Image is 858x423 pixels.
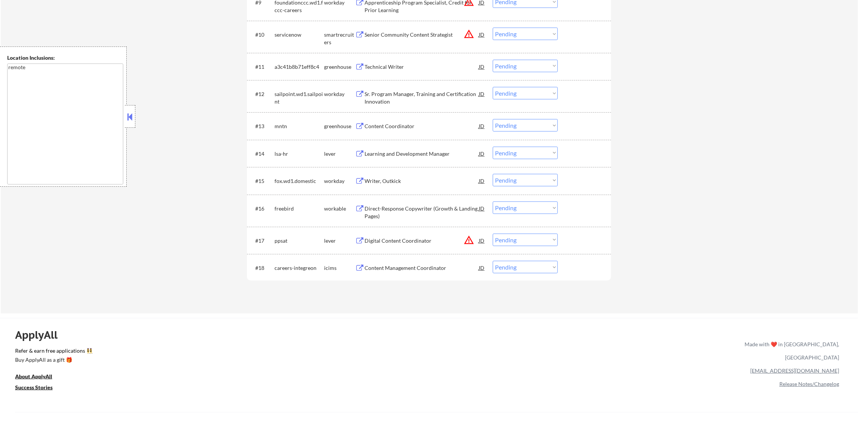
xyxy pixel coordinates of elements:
[478,261,486,274] div: JD
[324,31,355,46] div: smartrecruiters
[365,150,479,158] div: Learning and Development Manager
[365,122,479,130] div: Content Coordinator
[255,63,268,71] div: #11
[275,122,324,130] div: mntn
[365,205,479,220] div: Direct-Response Copywriter (Growth & Landing Pages)
[7,54,124,62] div: Location Inclusions:
[324,90,355,98] div: workday
[365,31,479,39] div: Senior Community Content Strategist
[324,264,355,272] div: icims
[255,90,268,98] div: #12
[15,373,63,382] a: About ApplyAll
[275,264,324,272] div: careers-integreon
[255,177,268,185] div: #15
[15,384,63,393] a: Success Stories
[464,29,474,39] button: warning_amber
[15,384,53,390] u: Success Stories
[779,381,839,387] a: Release Notes/Changelog
[275,205,324,212] div: freebird
[464,235,474,245] button: warning_amber
[255,205,268,212] div: #16
[275,90,324,105] div: sailpoint.wd1.sailpoint
[365,177,479,185] div: Writer, Outkick
[275,237,324,245] div: ppsat
[365,264,479,272] div: Content Management Coordinator
[324,177,355,185] div: workday
[15,373,52,380] u: About ApplyAll
[478,119,486,133] div: JD
[324,150,355,158] div: lever
[15,328,66,341] div: ApplyAll
[324,63,355,71] div: greenhouse
[15,348,586,356] a: Refer & earn free applications 👯‍♀️
[255,150,268,158] div: #14
[255,264,268,272] div: #18
[478,87,486,101] div: JD
[275,177,324,185] div: fox.wd1.domestic
[15,357,91,363] div: Buy ApplyAll as a gift 🎁
[742,338,839,364] div: Made with ❤️ in [GEOGRAPHIC_DATA], [GEOGRAPHIC_DATA]
[255,122,268,130] div: #13
[750,367,839,374] a: [EMAIL_ADDRESS][DOMAIN_NAME]
[365,90,479,105] div: Sr. Program Manager, Training and Certification Innovation
[255,237,268,245] div: #17
[255,31,268,39] div: #10
[478,147,486,160] div: JD
[365,237,479,245] div: Digital Content Coordinator
[478,201,486,215] div: JD
[15,356,91,366] a: Buy ApplyAll as a gift 🎁
[324,205,355,212] div: workable
[365,63,479,71] div: Technical Writer
[275,31,324,39] div: servicenow
[478,234,486,247] div: JD
[275,150,324,158] div: lsa-hr
[275,63,324,71] div: a3c41b8b71eff8c4
[478,60,486,73] div: JD
[324,237,355,245] div: lever
[478,28,486,41] div: JD
[324,122,355,130] div: greenhouse
[478,174,486,187] div: JD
